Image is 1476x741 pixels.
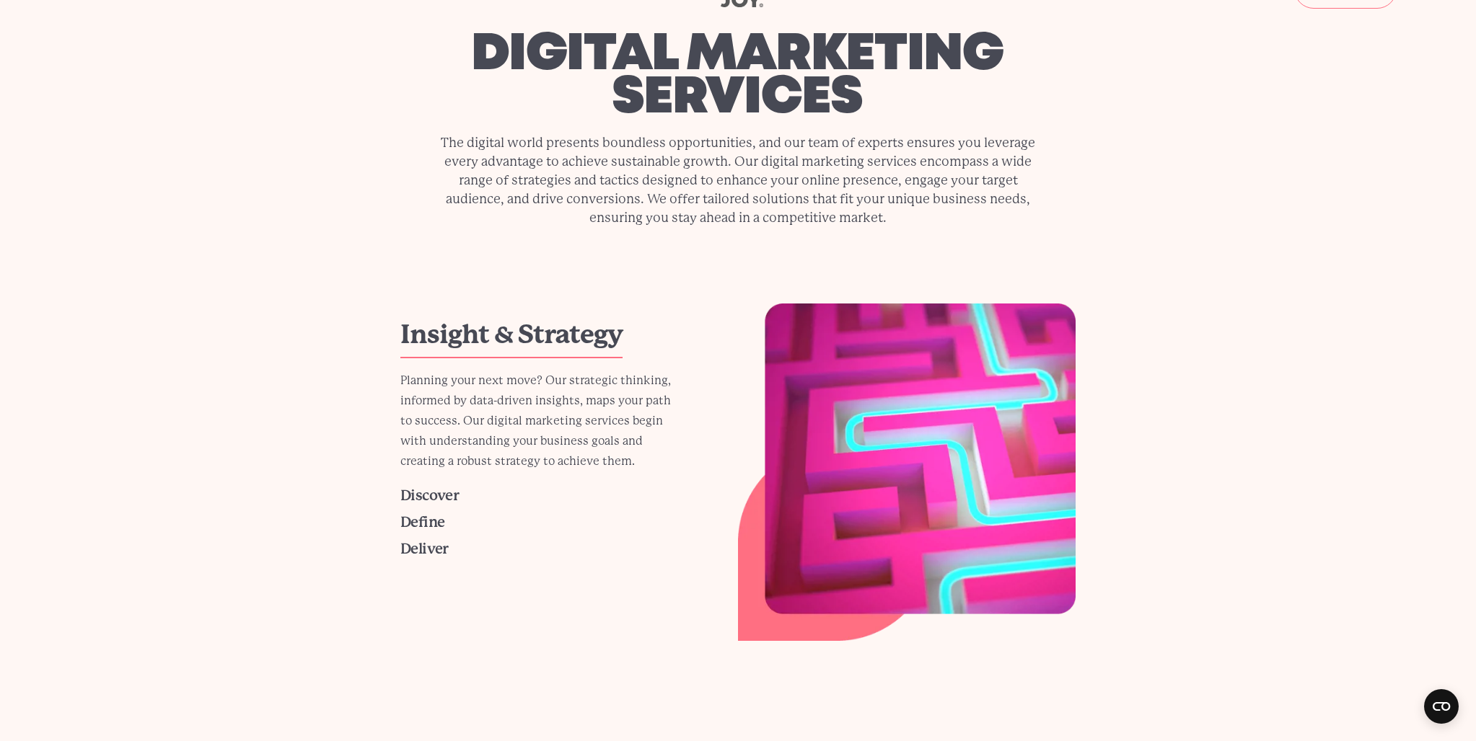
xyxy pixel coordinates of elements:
p: Planning your next move? Our strategic thinking, informed by data-driven insights, maps your path... [400,370,684,471]
a: Deliver [400,541,449,557]
p: The digital world presents boundless opportunities, and our team of experts ensures you leverage ... [434,133,1042,227]
a: Define [400,514,444,531]
a: Insight & Strategy [400,319,623,350]
img: Insight & Strategy [738,303,1076,641]
h1: digital marketing services [431,34,1042,120]
button: Open CMP widget [1424,689,1459,724]
a: Discover [400,487,459,504]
